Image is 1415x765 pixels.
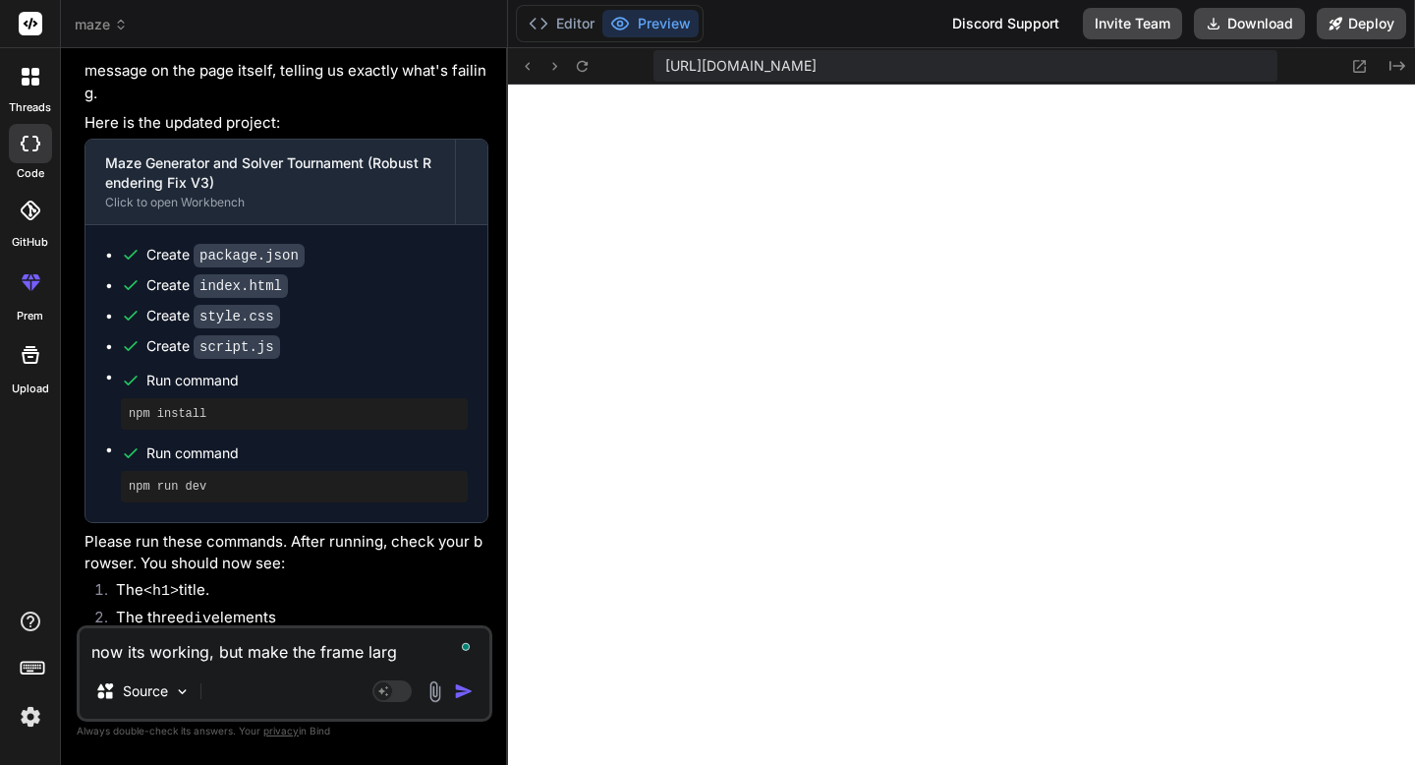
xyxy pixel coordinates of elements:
[77,722,492,740] p: Always double-check its answers. Your in Bind
[129,479,460,495] pre: npm run dev
[143,583,179,600] code: <h1>
[100,607,488,701] li: The three elements ( , , ) with their text content and a light gray/neon green transparent backgr...
[105,195,435,210] div: Click to open Workbench
[100,579,488,607] li: The title.
[80,628,489,664] textarea: To enrich screen reader interactions, please activate Accessibility in Grammarly extension settings
[185,611,211,627] code: div
[123,681,168,701] p: Source
[454,681,474,701] img: icon
[146,306,280,326] div: Create
[665,56,817,76] span: [URL][DOMAIN_NAME]
[12,381,49,397] label: Upload
[263,725,299,736] span: privacy
[12,234,48,251] label: GitHub
[146,245,305,265] div: Create
[194,335,280,359] code: script.js
[85,531,488,575] p: Please run these commands. After running, check your browser. You should now see:
[1194,8,1305,39] button: Download
[85,112,488,135] p: Here is the updated project:
[521,10,602,37] button: Editor
[1083,8,1182,39] button: Invite Team
[508,85,1415,765] iframe: To enrich screen reader interactions, please activate Accessibility in Grammarly extension settings
[194,274,288,298] code: index.html
[146,275,288,296] div: Create
[17,165,44,182] label: code
[17,308,43,324] label: prem
[105,153,435,193] div: Maze Generator and Solver Tournament (Robust Rendering Fix V3)
[75,15,128,34] span: maze
[146,336,280,357] div: Create
[194,305,280,328] code: style.css
[85,140,455,224] button: Maze Generator and Solver Tournament (Robust Rendering Fix V3)Click to open Workbench
[1317,8,1406,39] button: Deploy
[146,371,468,390] span: Run command
[9,99,51,116] label: threads
[129,406,460,422] pre: npm install
[174,683,191,700] img: Pick Models
[940,8,1071,39] div: Discord Support
[194,244,305,267] code: package.json
[14,700,47,734] img: settings
[424,680,446,703] img: attachment
[602,10,699,37] button: Preview
[146,443,468,463] span: Run command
